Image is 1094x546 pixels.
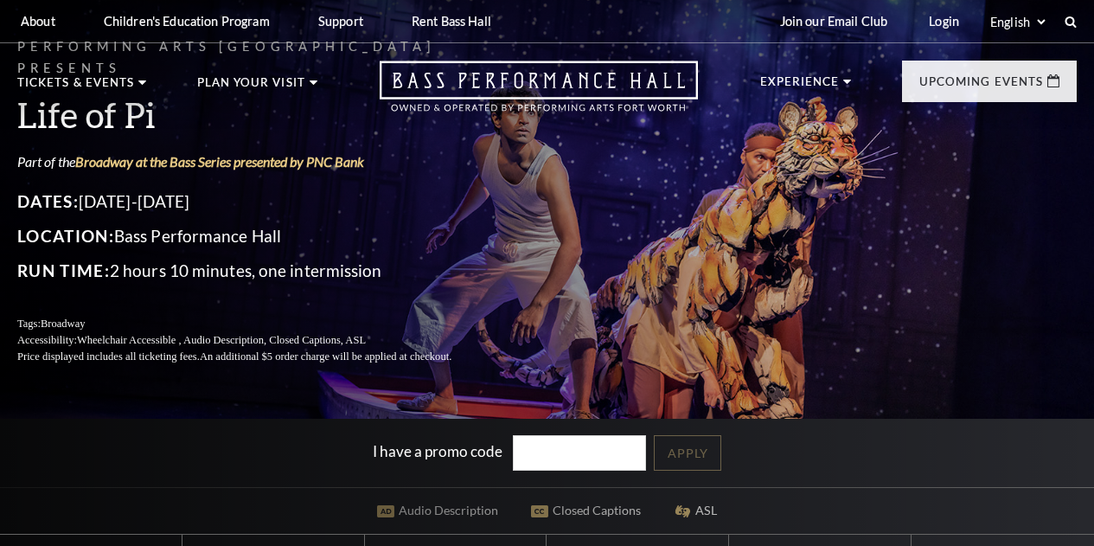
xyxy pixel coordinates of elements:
p: Tickets & Events [17,77,134,98]
span: Run Time: [17,260,110,280]
p: Part of the [17,152,493,171]
a: Broadway at the Bass Series presented by PNC Bank [75,153,364,170]
select: Select: [987,14,1048,30]
p: Accessibility: [17,332,493,349]
p: Plan Your Visit [197,77,305,98]
p: Children's Education Program [104,14,270,29]
p: Support [318,14,363,29]
p: 2 hours 10 minutes, one intermission [17,257,493,285]
p: [DATE]-[DATE] [17,188,493,215]
span: Broadway [41,318,86,330]
p: About [21,14,55,29]
p: Price displayed includes all ticketing fees. [17,349,493,365]
span: An additional $5 order charge will be applied at checkout. [200,350,451,363]
p: Tags: [17,316,493,332]
p: Upcoming Events [919,76,1043,97]
span: Location: [17,226,114,246]
p: Rent Bass Hall [412,14,491,29]
p: Experience [760,76,840,97]
p: Bass Performance Hall [17,222,493,250]
span: Wheelchair Accessible , Audio Description, Closed Captions, ASL [77,334,366,346]
span: Dates: [17,191,79,211]
label: I have a promo code [373,442,502,460]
